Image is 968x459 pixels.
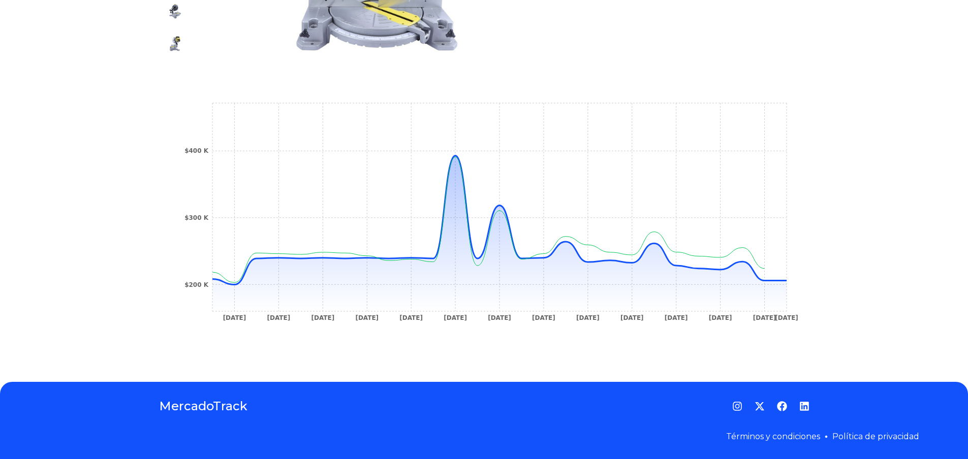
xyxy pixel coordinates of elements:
[167,3,183,19] img: Ingletadora Barovo 254 Mm 10 1800 Watts con sierra
[184,281,209,288] tspan: $200 K
[167,36,183,52] img: Ingletadora Barovo 254 Mm 10 1800 Watts con sierra
[832,432,919,441] a: Política de privacidad
[184,214,209,221] tspan: $300 K
[664,314,688,321] tspan: [DATE]
[799,401,809,411] a: LinkedIn
[726,432,820,441] a: Términos y condiciones
[159,398,247,414] a: MercadoTrack
[399,314,423,321] tspan: [DATE]
[753,314,776,321] tspan: [DATE]
[488,314,511,321] tspan: [DATE]
[708,314,732,321] tspan: [DATE]
[755,401,765,411] a: Twitter
[732,401,742,411] a: Instagram
[311,314,334,321] tspan: [DATE]
[532,314,555,321] tspan: [DATE]
[267,314,290,321] tspan: [DATE]
[184,147,209,154] tspan: $400 K
[444,314,467,321] tspan: [DATE]
[576,314,600,321] tspan: [DATE]
[223,314,246,321] tspan: [DATE]
[355,314,379,321] tspan: [DATE]
[777,401,787,411] a: Facebook
[775,314,798,321] tspan: [DATE]
[620,314,643,321] tspan: [DATE]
